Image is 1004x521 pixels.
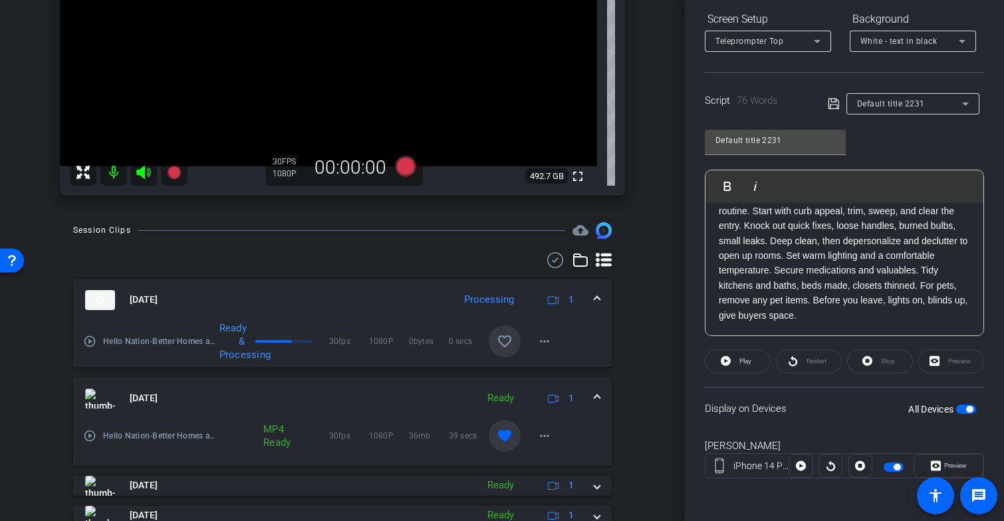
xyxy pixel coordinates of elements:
[705,93,809,108] div: Script
[914,454,983,478] button: Preview
[572,222,588,238] span: Destinations for your clips
[103,335,218,348] span: Hello Nation-Better Homes and Gardens Real Estate Infinity-2025-09-26-10-25-07-088-0
[537,333,553,349] mat-icon: more_horiz
[568,478,574,492] span: 1
[737,94,778,106] span: 76 Words
[596,222,612,238] img: Session clips
[719,189,970,323] p: Getting ready for showings is simple when you follow a routine. Start with curb appeal, trim, swe...
[568,391,574,405] span: 1
[306,156,395,179] div: 00:00:00
[497,428,513,444] mat-icon: favorite
[570,168,586,184] mat-icon: fullscreen
[705,438,984,454] div: [PERSON_NAME]
[73,420,612,466] div: thumb-nail[DATE]Ready1
[83,335,96,348] mat-icon: play_circle_outline
[130,478,158,492] span: [DATE]
[409,429,449,442] span: 36mb
[257,423,290,449] div: MP4 Ready
[715,132,835,148] input: Title
[369,335,409,348] span: 1080P
[908,403,956,416] label: All Devices
[572,222,588,238] mat-icon: cloud_upload
[537,428,553,444] mat-icon: more_horiz
[928,488,943,504] mat-icon: accessibility
[73,321,612,367] div: thumb-nail[DATE]Processing1
[282,157,296,166] span: FPS
[449,335,489,348] span: 0 secs
[481,391,521,406] div: Ready
[525,168,568,184] span: 492.7 GB
[705,8,831,31] div: Screen Setup
[85,389,115,409] img: thumb-nail
[213,321,251,361] div: Ready & Processing
[857,99,925,108] span: Default title 2231
[715,37,783,46] span: Teleprompter Top
[944,462,967,469] span: Preview
[850,8,976,31] div: Background
[85,290,115,310] img: thumb-nail
[329,335,369,348] span: 30fps
[73,377,612,420] mat-expansion-panel-header: thumb-nail[DATE]Ready1
[103,429,218,442] span: Hello Nation-Better Homes and Gardens Real Estate Infinity-2025-09-26-10-24-11-613-0
[369,429,409,442] span: 1080P
[273,156,306,167] div: 30
[733,459,789,473] div: iPhone 14 Pro Max
[705,349,771,373] button: Play
[739,357,751,365] span: Play
[409,335,449,348] span: 0bytes
[971,488,987,504] mat-icon: message
[497,333,513,349] mat-icon: favorite_border
[130,391,158,405] span: [DATE]
[568,293,574,307] span: 1
[83,429,96,442] mat-icon: play_circle_outline
[73,279,612,321] mat-expansion-panel-header: thumb-nail[DATE]Processing1
[273,168,306,179] div: 1080P
[329,429,369,442] span: 30fps
[481,478,521,493] div: Ready
[457,292,521,307] div: Processing
[449,429,489,442] span: 39 secs
[705,387,984,430] div: Display on Devices
[73,224,131,237] div: Session Clips
[85,476,115,496] img: thumb-nail
[130,293,158,307] span: [DATE]
[860,37,938,46] span: White - text in black
[73,476,612,496] mat-expansion-panel-header: thumb-nail[DATE]Ready1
